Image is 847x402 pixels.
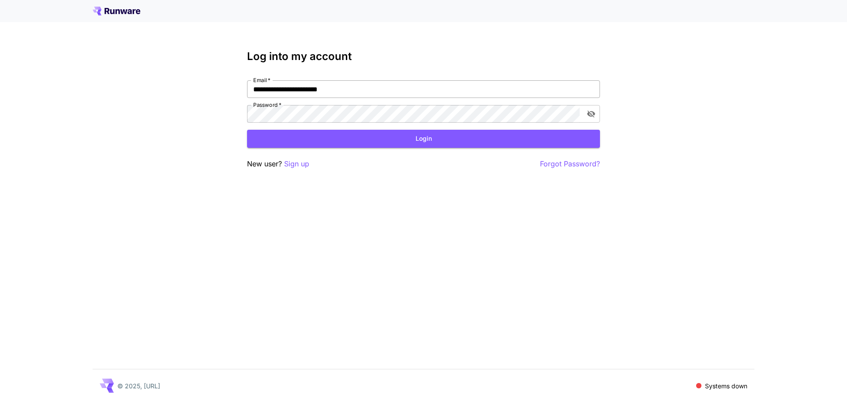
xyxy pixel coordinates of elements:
button: toggle password visibility [583,106,599,122]
p: New user? [247,158,309,169]
label: Password [253,101,281,109]
label: Email [253,76,270,84]
p: © 2025, [URL] [117,381,160,391]
p: Systems down [705,381,747,391]
button: Sign up [284,158,309,169]
h3: Log into my account [247,50,600,63]
button: Forgot Password? [540,158,600,169]
button: Login [247,130,600,148]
